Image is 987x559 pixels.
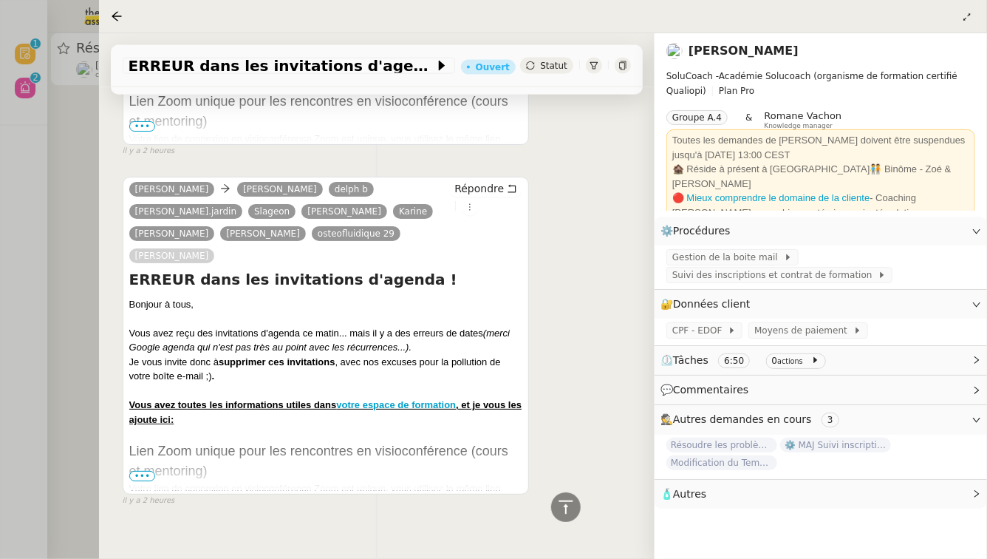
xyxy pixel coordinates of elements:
[123,495,175,507] span: il y a 2 heures
[655,290,987,319] div: 🔐Données client
[666,110,728,125] nz-tag: Groupe A.4
[666,43,683,59] img: users%2FvXkuctLX0wUbD4cA8OSk7KI5fra2%2Favatar%2F858bcb8a-9efe-43bf-b7a6-dc9f739d6e70
[655,480,987,509] div: 🧴Autres
[719,86,754,96] span: Plan Pro
[129,328,510,353] i: (merci Google agenda qui n'est pas très au point avec les récurrences...).
[129,92,523,498] div: Votre lien de connexion en visioconférence Zoom est unique, vous utilisez le même lien Zoom pour ...
[672,162,969,191] div: 🏚️ Réside à présent à [GEOGRAPHIC_DATA]🧑‍🤝‍🧑 Binôme - Zoé & [PERSON_NAME]
[672,323,728,338] span: CPF - EDOF
[673,413,812,425] span: Autres demandes en cours
[454,181,504,196] span: Répondre
[780,438,891,453] span: ⚙️ MAJ Suivi inscriptions et contrats de formation
[660,354,832,366] span: ⏲️
[655,376,987,404] div: 💬Commentaires
[329,183,374,196] a: delph b
[660,488,706,500] span: 🧴
[129,249,215,262] a: [PERSON_NAME]
[822,413,839,427] nz-tag: 3
[765,122,833,130] span: Knowledge manager
[220,227,306,240] a: [PERSON_NAME]
[660,413,845,425] span: 🕵️
[449,180,522,197] button: Répondre
[689,44,799,58] a: [PERSON_NAME]
[129,471,156,481] span: •••
[672,268,878,282] span: Suivi des inscriptions et contrat de formation
[129,183,215,196] a: [PERSON_NAME]
[777,357,803,365] small: actions
[123,145,175,157] span: il y a 2 heures
[540,61,567,71] span: Statut
[672,133,969,162] div: Toutes les demandes de [PERSON_NAME] doivent être suspendues jusqu'à [DATE] 13:00 CEST
[666,455,777,470] span: Modification du Template HORS UE
[718,353,750,368] nz-tag: 6:50
[754,323,853,338] span: Moyens de paiement
[336,399,456,410] a: votre espace de formation
[312,227,400,240] a: osteofluidique 29
[765,110,842,121] span: Romane Vachon
[129,205,242,218] a: [PERSON_NAME].jardin
[666,71,957,96] span: SoluCoach -Académie Solucoach (organisme de formation certifié Qualiopi)
[129,444,508,478] font: Lien Zoom unique pour les rencontres en visioconférence (cours et mentoring)
[219,356,335,367] b: supprimer ces invitations
[129,269,523,290] h4: ERREUR dans les invitations d'agenda !
[673,354,708,366] span: Tâches
[660,223,737,240] span: ⚙️
[660,384,755,396] span: 💬
[660,296,757,313] span: 🔐
[655,346,987,375] div: ⏲️Tâches 6:50 0actions
[129,58,434,73] span: ERREUR dans les invitations d'agenda !
[772,356,778,366] span: 0
[673,488,706,500] span: Autres
[673,384,748,396] span: Commentaires
[129,355,523,384] div: Je vous invite donc à , avec nos excuses pour la pollution de votre boîte e-mail ;)
[212,370,215,382] b: .
[237,183,323,196] a: [PERSON_NAME]
[301,205,387,218] a: [PERSON_NAME]
[129,94,508,129] font: Lien Zoom unique pour les rencontres en visioconférence (cours et mentoring)
[393,205,433,218] a: Karine
[476,63,510,72] div: Ouvert
[129,227,215,240] a: [PERSON_NAME]
[129,399,522,425] u: Vous avez toutes les informations utiles dans , et je vous les ajoute ici:
[673,298,751,310] span: Données client
[672,192,870,203] a: 🔴 Mieux comprendre le domaine de la cliente
[129,121,156,132] span: •••
[129,326,523,355] div: Vous avez reçu des invitations d'agenda ce matin... mais il y a des erreurs de dates
[672,250,784,265] span: Gestion de la boite mail
[765,110,842,129] app-user-label: Knowledge manager
[745,110,752,129] span: &
[672,191,969,234] div: - Coaching [PERSON_NAME] = coaching systémique orienté solution - visualisation positive Numéro c...
[655,217,987,245] div: ⚙️Procédures
[673,225,731,237] span: Procédures
[666,438,777,453] span: Résoudre les problèmes d'inscription à la formation
[655,405,987,434] div: 🕵️Autres demandes en cours 3
[248,205,296,218] a: Slageon
[129,297,523,312] div: Bonjour à tous,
